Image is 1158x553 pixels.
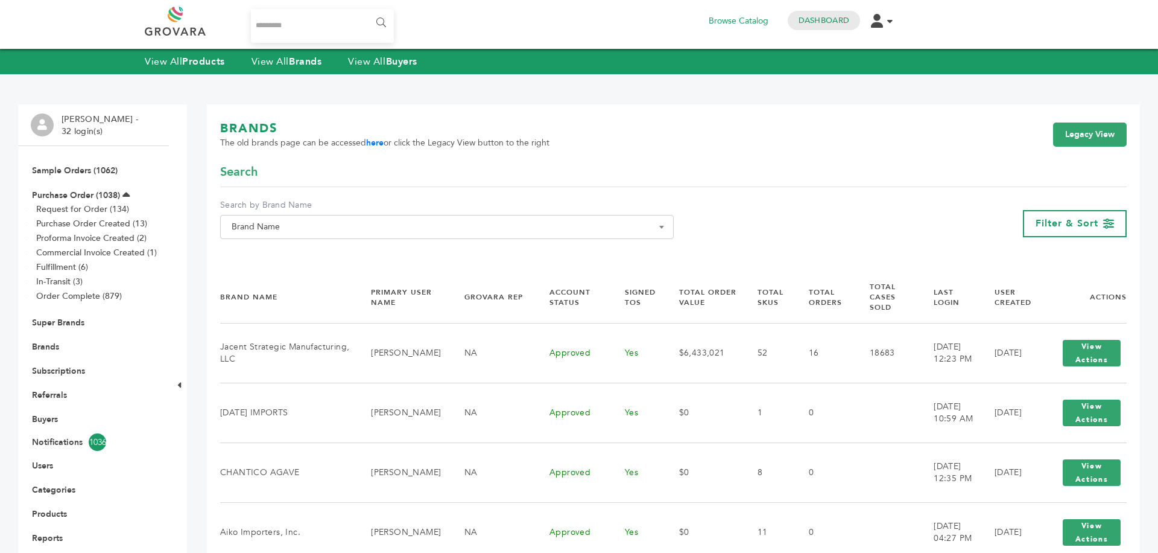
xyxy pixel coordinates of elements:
th: Total SKUs [742,272,794,323]
a: Brands [32,341,59,353]
a: Buyers [32,414,58,425]
strong: Buyers [386,55,417,68]
a: Order Complete (879) [36,290,122,302]
a: Proforma Invoice Created (2) [36,232,147,244]
td: [DATE] [979,443,1042,502]
a: Users [32,460,53,471]
a: here [366,137,384,149]
label: Search by Brand Name [220,199,674,211]
span: Brand Name [227,219,667,235]
td: 0 [794,383,855,443]
input: Search... [251,9,394,43]
th: Actions [1042,272,1127,323]
td: [DATE] 12:35 PM [919,443,979,502]
td: $6,433,021 [664,323,742,383]
td: Approved [534,383,610,443]
td: [PERSON_NAME] [356,443,449,502]
th: Brand Name [220,272,356,323]
a: View AllProducts [145,55,225,68]
a: Super Brands [32,317,84,328]
a: Commercial Invoice Created (1) [36,247,157,258]
td: [DATE] 12:23 PM [919,323,979,383]
strong: Brands [289,55,321,68]
span: 1036 [89,433,106,451]
a: Browse Catalog [709,14,768,28]
li: [PERSON_NAME] - 32 login(s) [62,113,141,137]
a: Fulfillment (6) [36,261,88,273]
span: Search [220,164,258,181]
a: Legacy View [1053,123,1127,147]
button: View Actions [1063,340,1121,366]
td: $0 [664,443,742,502]
span: Brand Name [220,215,674,239]
a: Sample Orders (1062) [32,165,118,176]
th: Signed TOS [610,272,664,323]
th: Total Order Value [664,272,742,323]
a: Subscriptions [32,365,85,377]
a: Dashboard [799,15,849,26]
strong: Products [182,55,224,68]
button: View Actions [1063,519,1121,546]
td: $0 [664,383,742,443]
a: In-Transit (3) [36,276,83,287]
h1: BRANDS [220,120,549,137]
a: Reports [32,532,63,544]
td: Yes [610,323,664,383]
th: Grovara Rep [449,272,534,323]
td: Yes [610,383,664,443]
span: Filter & Sort [1036,217,1098,230]
td: [DATE] 10:59 AM [919,383,979,443]
a: View AllBuyers [348,55,417,68]
th: Primary User Name [356,272,449,323]
td: Yes [610,443,664,502]
img: profile.png [31,113,54,136]
a: Notifications1036 [32,433,155,451]
td: [DATE] [979,383,1042,443]
th: Account Status [534,272,610,323]
td: 1 [742,383,794,443]
td: Jacent Strategic Manufacturing, LLC [220,323,356,383]
a: Purchase Order Created (13) [36,218,147,229]
th: Last Login [919,272,979,323]
button: View Actions [1063,400,1121,426]
td: 52 [742,323,794,383]
td: 8 [742,443,794,502]
td: [DATE] IMPORTS [220,383,356,443]
td: NA [449,443,534,502]
th: Total Orders [794,272,855,323]
td: 0 [794,443,855,502]
td: Approved [534,443,610,502]
td: NA [449,323,534,383]
td: Approved [534,323,610,383]
td: 18683 [855,323,919,383]
span: The old brands page can be accessed or click the Legacy View button to the right [220,137,549,149]
a: Products [32,508,67,520]
td: [PERSON_NAME] [356,383,449,443]
a: Request for Order (134) [36,203,129,215]
a: Purchase Order (1038) [32,190,120,201]
td: [PERSON_NAME] [356,323,449,383]
button: View Actions [1063,459,1121,486]
th: User Created [979,272,1042,323]
td: NA [449,383,534,443]
td: [DATE] [979,323,1042,383]
a: Referrals [32,389,67,401]
td: 16 [794,323,855,383]
a: View AllBrands [252,55,322,68]
th: Total Cases Sold [855,272,919,323]
td: CHANTICO AGAVE [220,443,356,502]
a: Categories [32,484,75,496]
